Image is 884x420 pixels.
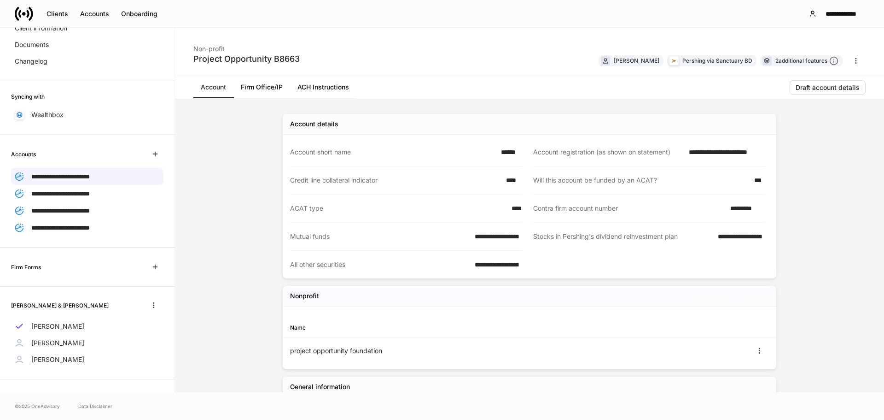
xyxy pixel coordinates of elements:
div: Stocks in Pershing's dividend reinvestment plan [533,232,712,242]
h5: Nonprofit [290,291,319,301]
h6: Syncing with [11,92,45,101]
p: [PERSON_NAME] [31,338,84,348]
p: Wealthbox [31,110,64,119]
a: Firm Office/IP [233,76,290,98]
p: Changelog [15,57,47,66]
div: Onboarding [121,11,157,17]
p: Documents [15,40,49,49]
div: General information [290,382,350,391]
div: Draft account details [796,84,860,91]
div: Name [290,323,529,332]
div: Account short name [290,148,495,157]
button: Draft account details [790,80,866,95]
div: Pershing via Sanctuary BD [682,56,752,65]
div: 2 additional features [775,56,838,66]
a: [PERSON_NAME] [11,335,163,351]
div: Clients [47,11,68,17]
a: Account [193,76,233,98]
button: Onboarding [115,6,163,21]
span: © 2025 OneAdvisory [15,402,60,410]
a: [PERSON_NAME] [11,318,163,335]
a: ACH Instructions [290,76,356,98]
div: Accounts [80,11,109,17]
div: All other securities [290,260,469,269]
div: Account registration (as shown on statement) [533,148,683,157]
h6: Accounts [11,150,36,159]
p: [PERSON_NAME] [31,355,84,364]
a: Data Disclaimer [78,402,112,410]
div: Project Opportunity B8663 [193,53,300,65]
a: Documents [11,36,163,53]
h6: Firm Forms [11,263,41,272]
div: Mutual funds [290,232,469,241]
a: Wealthbox [11,106,163,123]
button: Accounts [74,6,115,21]
div: project opportunity foundation [290,346,529,355]
h6: [PERSON_NAME] & [PERSON_NAME] [11,301,109,310]
p: Client information [15,24,67,33]
div: Credit line collateral indicator [290,176,500,185]
div: Account details [290,119,338,129]
a: Client information [11,20,163,36]
div: Will this account be funded by an ACAT? [533,176,749,185]
div: ACAT type [290,204,506,213]
div: [PERSON_NAME] [614,56,659,65]
div: Non-profit [193,39,300,53]
a: [PERSON_NAME] [11,351,163,368]
a: Changelog [11,53,163,70]
div: Contra firm account number [533,204,725,213]
p: [PERSON_NAME] [31,322,84,331]
button: Clients [41,6,74,21]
